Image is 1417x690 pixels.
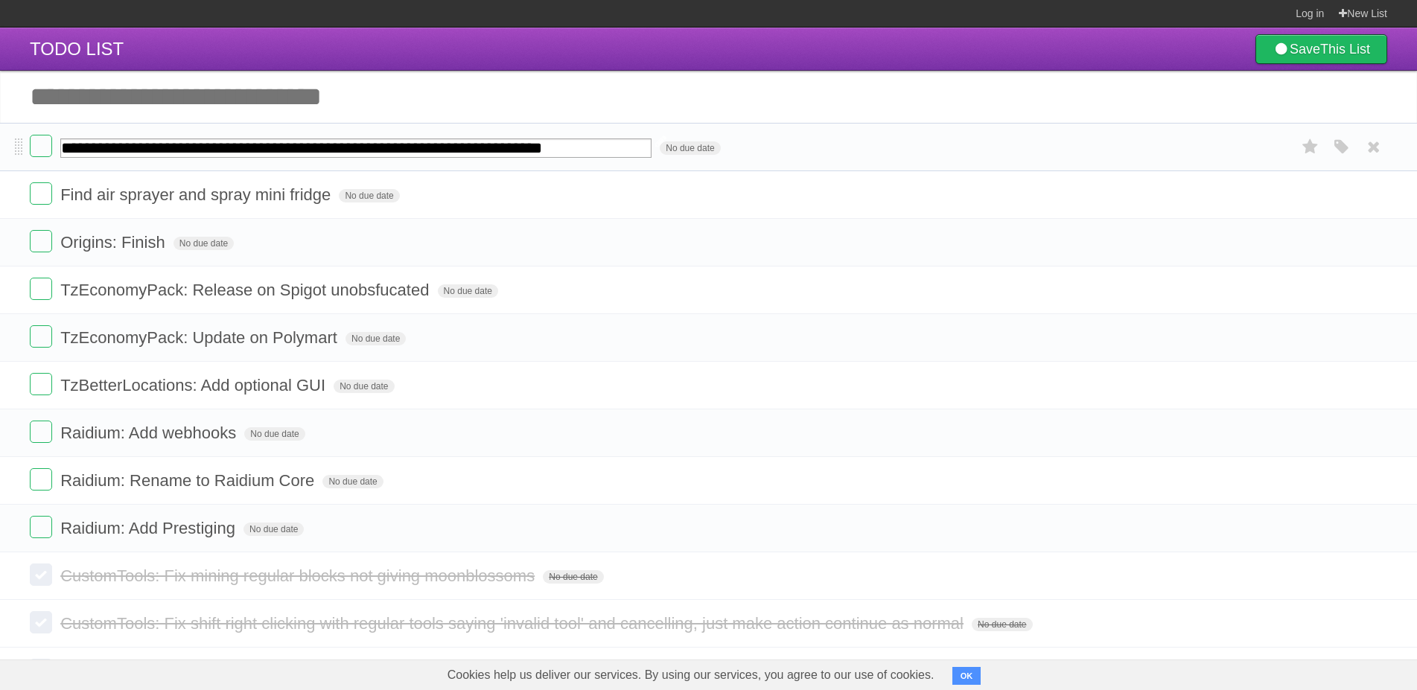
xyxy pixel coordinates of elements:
[334,380,394,393] span: No due date
[30,611,52,633] label: Done
[1296,135,1325,159] label: Star task
[60,614,967,633] span: CustomTools: Fix shift right clicking with regular tools saying 'invalid tool' and cancelling, ju...
[433,660,949,690] span: Cookies help us deliver our services. By using our services, you agree to our use of cookies.
[543,570,603,584] span: No due date
[60,185,334,204] span: Find air sprayer and spray mini fridge
[438,284,498,298] span: No due date
[60,519,239,537] span: Raidium: Add Prestiging
[660,141,720,155] span: No due date
[30,182,52,205] label: Done
[244,427,305,441] span: No due date
[339,189,399,202] span: No due date
[243,523,304,536] span: No due date
[60,424,240,442] span: Raidium: Add webhooks
[30,516,52,538] label: Done
[952,667,981,685] button: OK
[346,332,406,345] span: No due date
[30,468,52,491] label: Done
[30,659,52,681] label: Done
[1255,34,1387,64] a: SaveThis List
[30,421,52,443] label: Done
[30,563,52,586] label: Done
[30,373,52,395] label: Done
[30,325,52,348] label: Done
[30,135,52,157] label: Done
[60,233,169,252] span: Origins: Finish
[1320,42,1370,57] b: This List
[60,281,433,299] span: TzEconomyPack: Release on Spigot unobsfucated
[30,39,124,59] span: TODO LIST
[30,230,52,252] label: Done
[972,618,1032,631] span: No due date
[322,475,383,488] span: No due date
[30,278,52,300] label: Done
[60,471,318,490] span: Raidium: Rename to Raidium Core
[60,566,538,585] span: CustomTools: Fix mining regular blocks not giving moonblossoms
[173,237,234,250] span: No due date
[60,328,341,347] span: TzEconomyPack: Update on Polymart
[60,376,329,394] span: TzBetterLocations: Add optional GUI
